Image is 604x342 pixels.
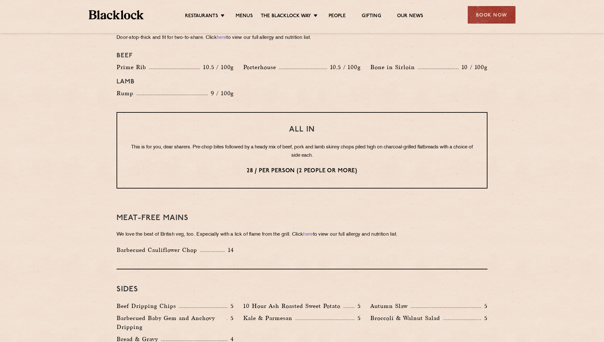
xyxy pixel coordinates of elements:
a: Gifting [362,13,381,20]
p: Beef Dripping Chips [117,302,179,310]
p: 10 Hour Ash Roasted Sweet Potato [243,302,344,310]
p: Bone in Sirloin [370,63,418,72]
p: 9 / 100g [208,89,234,97]
p: Rump [117,89,137,98]
p: 5 [227,314,234,322]
p: Prime Rib [117,63,149,72]
p: 5 [481,314,487,322]
a: Restaurants [185,13,218,20]
p: 10.5 / 100g [200,63,234,71]
h4: Lamb [117,78,487,86]
p: Barbecued Cauliflower Chop [117,246,200,254]
p: Kale & Parmesan [243,314,295,323]
img: BL_Textured_Logo-footer-cropped.svg [89,10,144,19]
p: 10.5 / 100g [327,63,361,71]
h4: Beef [117,52,487,60]
p: Barbecued Baby Gem and Anchovy Dripping [117,314,227,331]
a: People [329,13,346,20]
a: here [217,35,226,40]
a: The Blacklock Way [261,13,311,20]
p: 14 [225,246,234,254]
p: Door-stop-thick and fit for two-to-share. Click to view our full allergy and nutrition list. [117,33,487,42]
a: Our News [397,13,423,20]
p: Porterhouse [243,63,279,72]
a: here [303,232,313,237]
h3: All In [130,125,474,134]
div: Book Now [468,6,515,24]
p: 5 [354,302,361,310]
p: 5 [481,302,487,310]
p: Broccoli & Walnut Salad [370,314,443,323]
p: 5 [354,314,361,322]
p: 10 / 100g [458,63,487,71]
h3: Meat-Free mains [117,214,487,222]
p: 28 / per person (2 people or more) [130,167,474,175]
p: Autumn Slaw [370,302,411,310]
a: Menus [236,13,253,20]
p: 5 [227,302,234,310]
p: We love the best of British veg, too. Especially with a lick of flame from the grill. Click to vi... [117,230,487,239]
p: This is for you, dear sharers. Pre-chop bites followed by a heady mix of beef, pork and lamb skin... [130,143,474,160]
h3: Sides [117,285,487,294]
